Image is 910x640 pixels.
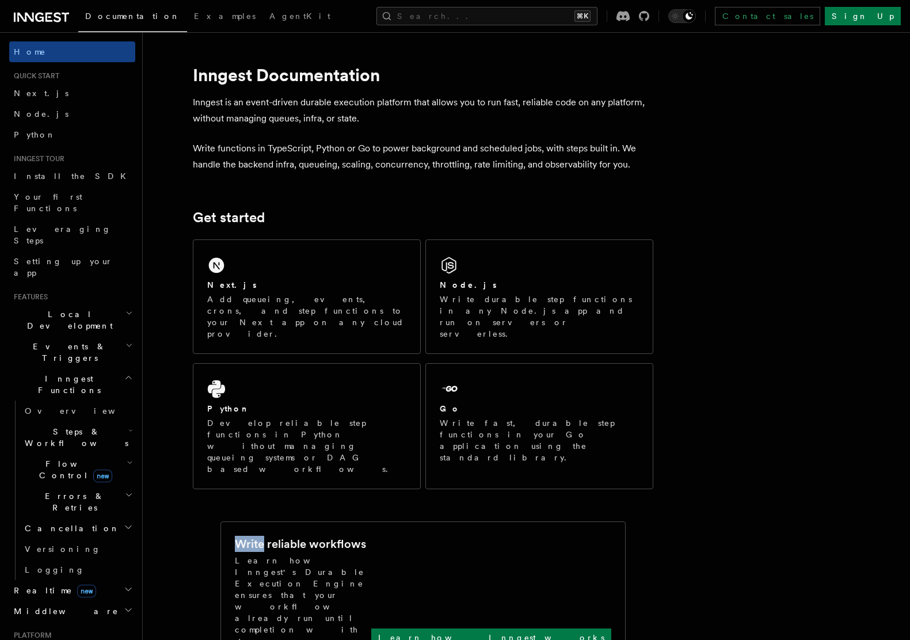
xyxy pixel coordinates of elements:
a: Node.jsWrite durable step functions in any Node.js app and run on servers or serverless. [425,239,653,354]
a: Home [9,41,135,62]
span: Examples [194,12,256,21]
h2: Next.js [207,279,257,291]
a: Next.jsAdd queueing, events, crons, and step functions to your Next app on any cloud provider. [193,239,421,354]
p: Write functions in TypeScript, Python or Go to power background and scheduled jobs, with steps bu... [193,140,653,173]
span: Quick start [9,71,59,81]
h2: Go [440,403,460,414]
span: Realtime [9,585,96,596]
span: Node.js [14,109,68,119]
a: Versioning [20,539,135,559]
button: Search...⌘K [376,7,597,25]
a: Documentation [78,3,187,32]
a: Your first Functions [9,186,135,219]
a: PythonDevelop reliable step functions in Python without managing queueing systems or DAG based wo... [193,363,421,489]
span: Features [9,292,48,302]
h1: Inngest Documentation [193,64,653,85]
span: Events & Triggers [9,341,125,364]
h2: Write reliable workflows [235,536,366,552]
a: Leveraging Steps [9,219,135,251]
span: Middleware [9,605,119,617]
p: Write durable step functions in any Node.js app and run on servers or serverless. [440,294,639,340]
button: Cancellation [20,518,135,539]
span: new [77,585,96,597]
span: Leveraging Steps [14,224,111,245]
button: Toggle dark mode [668,9,696,23]
span: Platform [9,631,52,640]
span: Cancellation [20,523,120,534]
button: Middleware [9,601,135,622]
p: Add queueing, events, crons, and step functions to your Next app on any cloud provider. [207,294,406,340]
a: AgentKit [262,3,337,31]
div: Inngest Functions [9,401,135,580]
kbd: ⌘K [574,10,591,22]
p: Write fast, durable step functions in your Go application using the standard library. [440,417,639,463]
a: Next.js [9,83,135,104]
a: Python [9,124,135,145]
span: Steps & Workflows [20,426,128,449]
a: Examples [187,3,262,31]
h2: Node.js [440,279,497,291]
a: Contact sales [715,7,820,25]
a: Node.js [9,104,135,124]
a: Get started [193,209,265,226]
span: Flow Control [20,458,127,481]
p: Develop reliable step functions in Python without managing queueing systems or DAG based workflows. [207,417,406,475]
span: Inngest Functions [9,373,124,396]
span: Logging [25,565,85,574]
span: Python [14,130,56,139]
span: Your first Functions [14,192,82,213]
a: Sign Up [825,7,901,25]
span: AgentKit [269,12,330,21]
h2: Python [207,403,250,414]
button: Inngest Functions [9,368,135,401]
button: Errors & Retries [20,486,135,518]
a: Install the SDK [9,166,135,186]
span: new [93,470,112,482]
span: Documentation [85,12,180,21]
span: Versioning [25,544,101,554]
span: Setting up your app [14,257,113,277]
p: Inngest is an event-driven durable execution platform that allows you to run fast, reliable code ... [193,94,653,127]
span: Local Development [9,308,125,332]
a: Setting up your app [9,251,135,283]
a: Overview [20,401,135,421]
span: Home [14,46,46,58]
button: Events & Triggers [9,336,135,368]
button: Steps & Workflows [20,421,135,454]
span: Install the SDK [14,172,133,181]
span: Errors & Retries [20,490,125,513]
a: Logging [20,559,135,580]
span: Overview [25,406,143,416]
span: Next.js [14,89,68,98]
button: Local Development [9,304,135,336]
button: Flow Controlnew [20,454,135,486]
button: Realtimenew [9,580,135,601]
a: GoWrite fast, durable step functions in your Go application using the standard library. [425,363,653,489]
span: Inngest tour [9,154,64,163]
